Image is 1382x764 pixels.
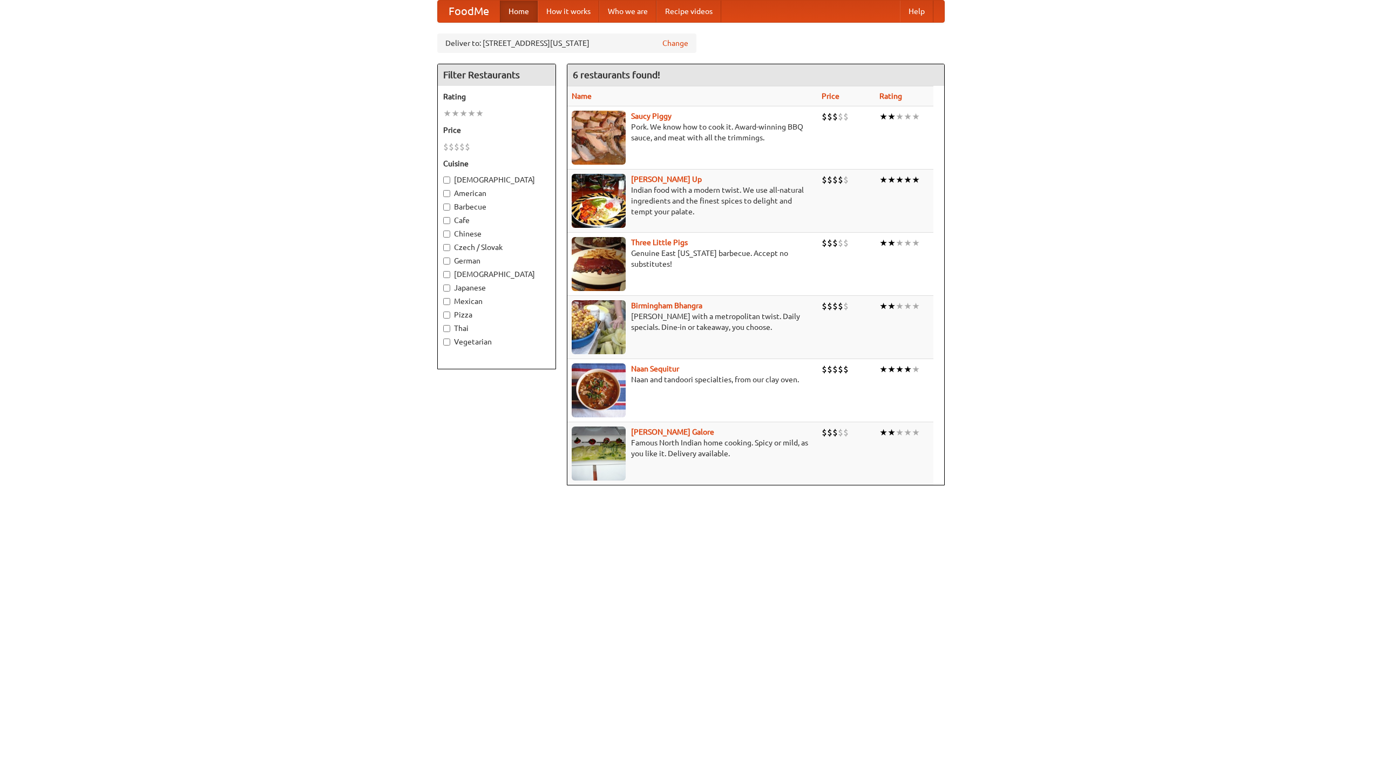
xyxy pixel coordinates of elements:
[459,141,465,153] li: $
[827,427,832,438] li: $
[538,1,599,22] a: How it works
[888,363,896,375] li: ★
[443,217,450,224] input: Cafe
[443,204,450,211] input: Barbecue
[838,300,843,312] li: $
[822,237,827,249] li: $
[888,174,896,186] li: ★
[832,174,838,186] li: $
[838,174,843,186] li: $
[443,201,550,212] label: Barbecue
[454,141,459,153] li: $
[572,111,626,165] img: saucy.jpg
[443,323,550,334] label: Thai
[437,33,696,53] div: Deliver to: [STREET_ADDRESS][US_STATE]
[443,285,450,292] input: Japanese
[822,111,827,123] li: $
[443,188,550,199] label: American
[443,244,450,251] input: Czech / Slovak
[572,437,813,459] p: Famous North Indian home cooking. Spicy or mild, as you like it. Delivery available.
[443,271,450,278] input: [DEMOGRAPHIC_DATA]
[443,282,550,293] label: Japanese
[896,174,904,186] li: ★
[822,92,839,100] a: Price
[912,111,920,123] li: ★
[465,141,470,153] li: $
[572,92,592,100] a: Name
[572,185,813,217] p: Indian food with a modern twist. We use all-natural ingredients and the finest spices to delight ...
[838,363,843,375] li: $
[832,363,838,375] li: $
[443,309,550,320] label: Pizza
[832,111,838,123] li: $
[443,91,550,102] h5: Rating
[443,215,550,226] label: Cafe
[879,300,888,312] li: ★
[896,111,904,123] li: ★
[443,177,450,184] input: [DEMOGRAPHIC_DATA]
[843,363,849,375] li: $
[443,242,550,253] label: Czech / Slovak
[838,427,843,438] li: $
[904,363,912,375] li: ★
[631,428,714,436] a: [PERSON_NAME] Galore
[896,237,904,249] li: ★
[827,363,832,375] li: $
[451,107,459,119] li: ★
[443,158,550,169] h5: Cuisine
[843,300,849,312] li: $
[904,300,912,312] li: ★
[443,296,550,307] label: Mexican
[438,64,555,86] h4: Filter Restaurants
[443,190,450,197] input: American
[631,301,702,310] a: Birmingham Bhangra
[631,364,679,373] a: Naan Sequitur
[827,237,832,249] li: $
[443,141,449,153] li: $
[443,107,451,119] li: ★
[900,1,933,22] a: Help
[827,174,832,186] li: $
[572,427,626,481] img: currygalore.jpg
[912,427,920,438] li: ★
[631,112,672,120] a: Saucy Piggy
[443,255,550,266] label: German
[843,174,849,186] li: $
[912,363,920,375] li: ★
[572,363,626,417] img: naansequitur.jpg
[443,258,450,265] input: German
[443,174,550,185] label: [DEMOGRAPHIC_DATA]
[896,427,904,438] li: ★
[443,125,550,136] h5: Price
[572,248,813,269] p: Genuine East [US_STATE] barbecue. Accept no substitutes!
[443,228,550,239] label: Chinese
[888,300,896,312] li: ★
[631,175,702,184] a: [PERSON_NAME] Up
[832,300,838,312] li: $
[572,121,813,143] p: Pork. We know how to cook it. Award-winning BBQ sauce, and meat with all the trimmings.
[832,237,838,249] li: $
[904,237,912,249] li: ★
[904,111,912,123] li: ★
[443,298,450,305] input: Mexican
[838,111,843,123] li: $
[599,1,656,22] a: Who we are
[443,336,550,347] label: Vegetarian
[838,237,843,249] li: $
[843,237,849,249] li: $
[822,427,827,438] li: $
[631,238,688,247] a: Three Little Pigs
[656,1,721,22] a: Recipe videos
[822,363,827,375] li: $
[912,300,920,312] li: ★
[896,363,904,375] li: ★
[888,427,896,438] li: ★
[459,107,468,119] li: ★
[827,111,832,123] li: $
[443,231,450,238] input: Chinese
